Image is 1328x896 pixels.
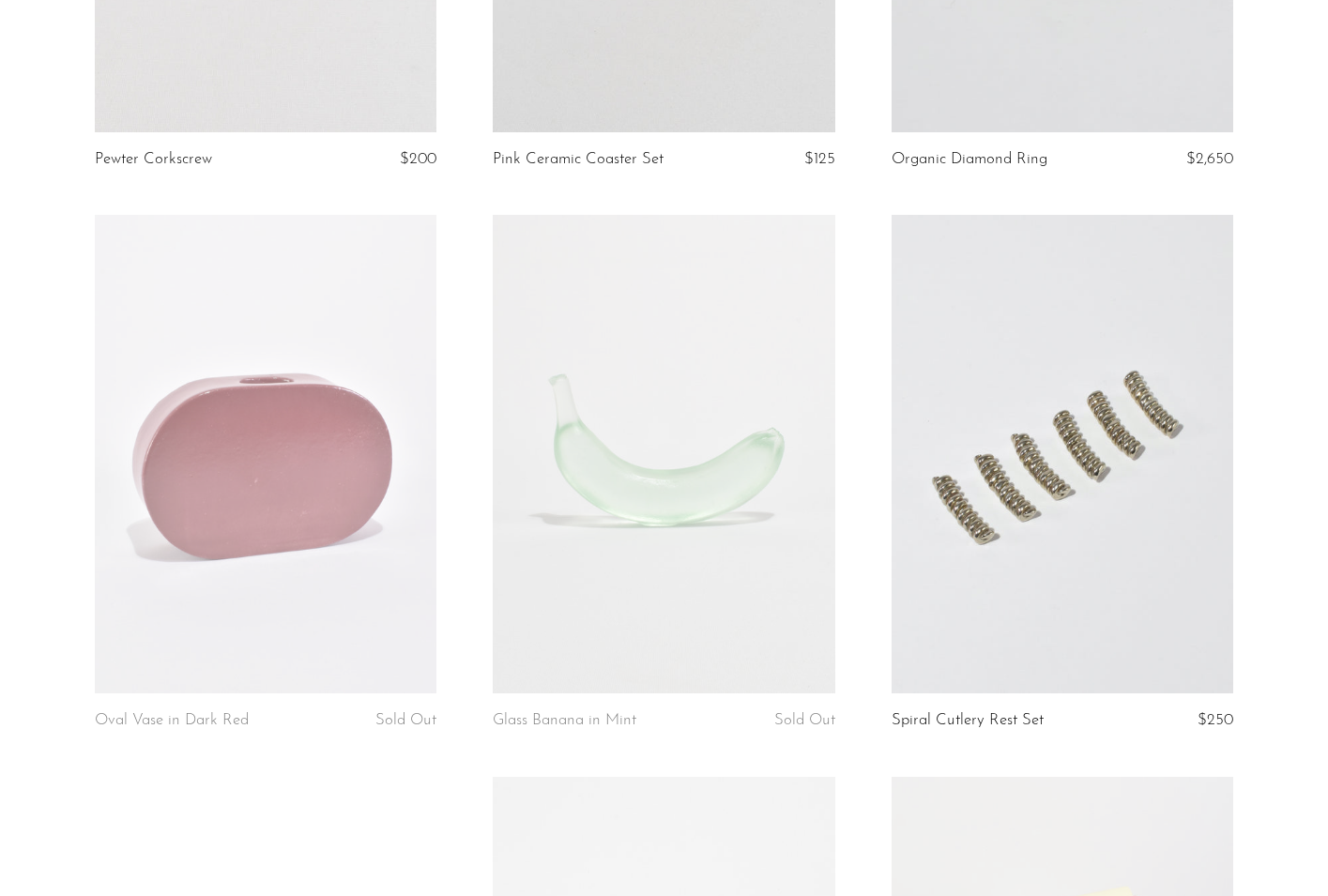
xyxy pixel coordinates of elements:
[400,151,436,167] span: $200
[892,151,1047,168] a: Organic Diamond Ring
[95,712,249,729] a: Oval Vase in Dark Red
[95,151,212,168] a: Pewter Corkscrew
[892,712,1044,729] a: Spiral Cutlery Rest Set
[1198,712,1233,728] span: $250
[804,151,835,167] span: $125
[375,712,436,728] span: Sold Out
[493,151,664,168] a: Pink Ceramic Coaster Set
[493,712,636,729] a: Glass Banana in Mint
[774,712,835,728] span: Sold Out
[1186,151,1233,167] span: $2,650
